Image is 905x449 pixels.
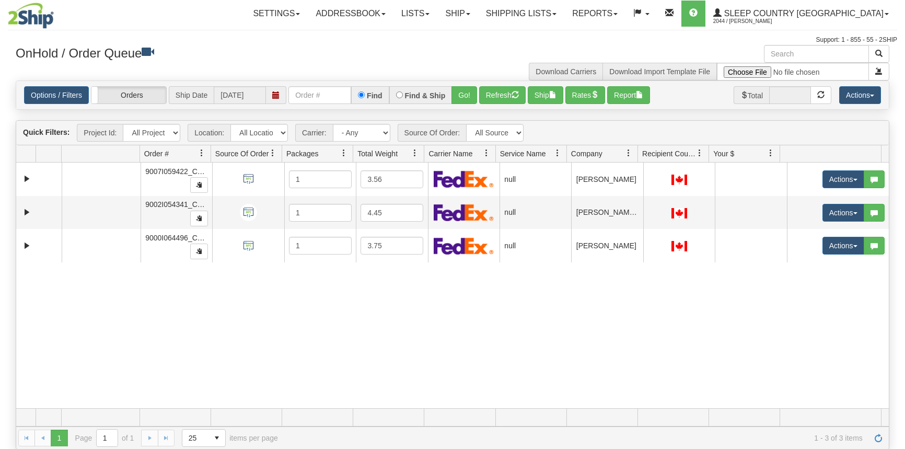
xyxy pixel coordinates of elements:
img: CA [671,241,687,251]
label: Find [367,92,382,99]
span: 9000I064496_CATH [145,234,212,242]
span: Project Id: [77,124,123,142]
span: Source Of Order [215,148,269,159]
span: Page sizes drop down [182,429,226,447]
span: Page 1 [51,430,67,446]
span: Source Of Order: [398,124,467,142]
button: Copy to clipboard [190,211,208,226]
button: Actions [822,204,864,222]
a: Source Of Order filter column settings [264,144,282,162]
div: grid toolbar [16,121,889,145]
td: null [500,196,571,229]
img: CA [671,208,687,218]
a: Expand [20,239,33,252]
span: Page of 1 [75,429,134,447]
a: Settings [245,1,308,27]
h3: OnHold / Order Queue [16,45,445,60]
a: Sleep Country [GEOGRAPHIC_DATA] 2044 / [PERSON_NAME] [705,1,897,27]
label: Find & Ship [405,92,446,99]
td: [PERSON_NAME] [571,163,643,196]
a: Reports [564,1,625,27]
span: 2044 / [PERSON_NAME] [713,16,792,27]
a: Refresh [870,430,887,446]
a: Ship [437,1,478,27]
span: Order # [144,148,169,159]
a: Total Weight filter column settings [406,144,424,162]
td: [PERSON_NAME] [571,229,643,262]
a: Expand [20,172,33,186]
button: Ship [528,86,563,104]
span: 9002I054341_CATH [145,200,212,209]
span: Carrier: [295,124,333,142]
a: Recipient Country filter column settings [691,144,709,162]
label: Quick Filters: [23,127,69,137]
td: [PERSON_NAME] BESSETTEBEAUCHAMP [571,196,643,229]
label: Orders [91,87,166,103]
a: Lists [393,1,437,27]
img: API [240,170,257,188]
td: null [500,229,571,262]
a: Addressbook [308,1,393,27]
img: logo2044.jpg [8,3,54,29]
button: Copy to clipboard [190,177,208,193]
span: select [208,430,225,446]
img: FedEx Express® [434,237,494,255]
span: Location: [188,124,230,142]
iframe: chat widget [881,171,904,278]
span: 1 - 3 of 3 items [293,434,863,442]
span: Company [571,148,602,159]
span: items per page [182,429,278,447]
img: CA [671,175,687,185]
span: 9007I059422_CATH [145,167,212,176]
span: Packages [286,148,318,159]
span: Total Weight [357,148,398,159]
input: Order # [288,86,351,104]
a: Carrier Name filter column settings [478,144,495,162]
button: Refresh [479,86,526,104]
button: Actions [822,170,864,188]
span: Total [734,86,770,104]
button: Search [868,45,889,63]
div: Support: 1 - 855 - 55 - 2SHIP [8,36,897,44]
span: Service Name [500,148,546,159]
img: API [240,204,257,221]
a: Download Carriers [536,67,596,76]
input: Import [717,63,869,80]
button: Rates [565,86,606,104]
a: Company filter column settings [620,144,637,162]
a: Expand [20,206,33,219]
span: Recipient Country [642,148,696,159]
a: Your $ filter column settings [762,144,780,162]
span: Your $ [713,148,734,159]
img: FedEx Express® [434,170,494,188]
a: Packages filter column settings [335,144,353,162]
button: Go! [451,86,477,104]
button: Copy to clipboard [190,244,208,259]
span: 25 [189,433,202,443]
button: Report [607,86,650,104]
img: API [240,237,257,255]
a: Download Import Template File [609,67,710,76]
img: FedEx Express® [434,204,494,221]
span: Ship Date [169,86,214,104]
input: Search [764,45,869,63]
button: Actions [839,86,881,104]
button: Actions [822,237,864,255]
span: Carrier Name [428,148,472,159]
td: null [500,163,571,196]
span: Sleep Country [GEOGRAPHIC_DATA] [722,9,884,18]
a: Options / Filters [24,86,89,104]
a: Order # filter column settings [193,144,211,162]
input: Page 1 [97,430,118,446]
a: Shipping lists [478,1,564,27]
a: Service Name filter column settings [549,144,566,162]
